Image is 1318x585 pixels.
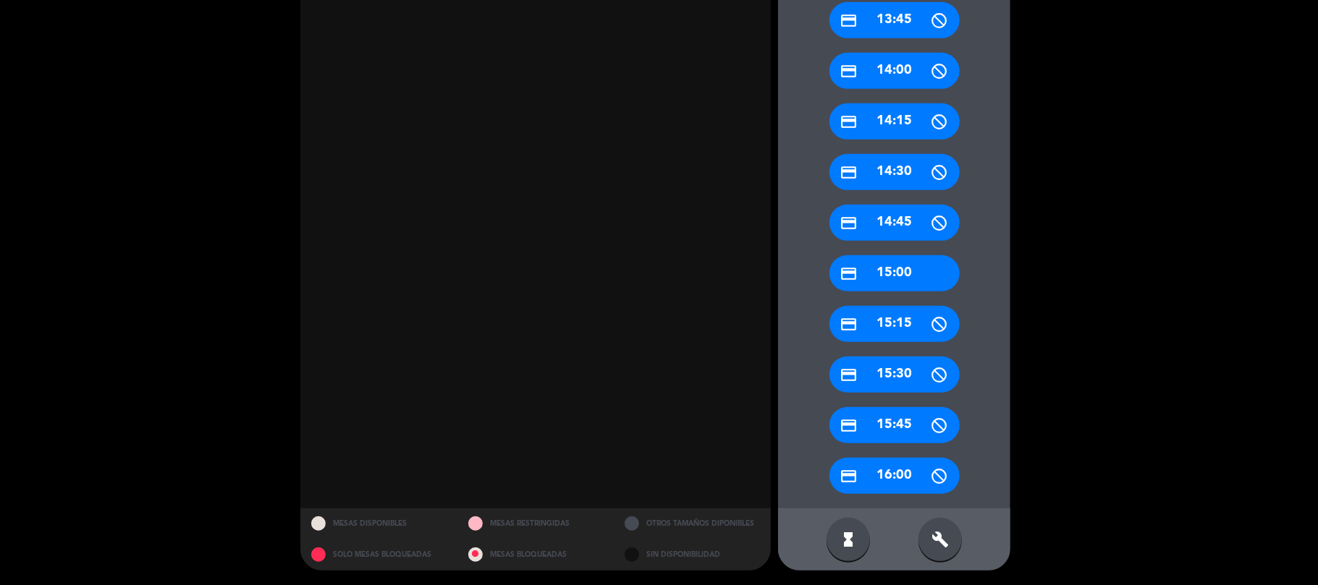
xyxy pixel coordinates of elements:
[840,214,858,232] i: credit_card
[840,417,858,435] i: credit_card
[840,531,857,548] i: hourglass_full
[457,508,614,539] div: MESAS RESTRINGIDAS
[932,531,949,548] i: build
[840,467,858,485] i: credit_card
[829,255,960,291] div: 15:00
[840,163,858,182] i: credit_card
[829,306,960,342] div: 15:15
[840,12,858,30] i: credit_card
[840,265,858,283] i: credit_card
[840,113,858,131] i: credit_card
[829,407,960,443] div: 15:45
[829,2,960,38] div: 13:45
[829,103,960,140] div: 14:15
[614,508,771,539] div: OTROS TAMAÑOS DIPONIBLES
[840,366,858,384] i: credit_card
[829,53,960,89] div: 14:00
[829,154,960,190] div: 14:30
[614,539,771,571] div: SIN DISPONIBILIDAD
[300,539,457,571] div: SOLO MESAS BLOQUEADAS
[840,315,858,333] i: credit_card
[829,458,960,494] div: 16:00
[300,508,457,539] div: MESAS DISPONIBLES
[457,539,614,571] div: MESAS BLOQUEADAS
[840,62,858,80] i: credit_card
[829,356,960,393] div: 15:30
[829,205,960,241] div: 14:45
